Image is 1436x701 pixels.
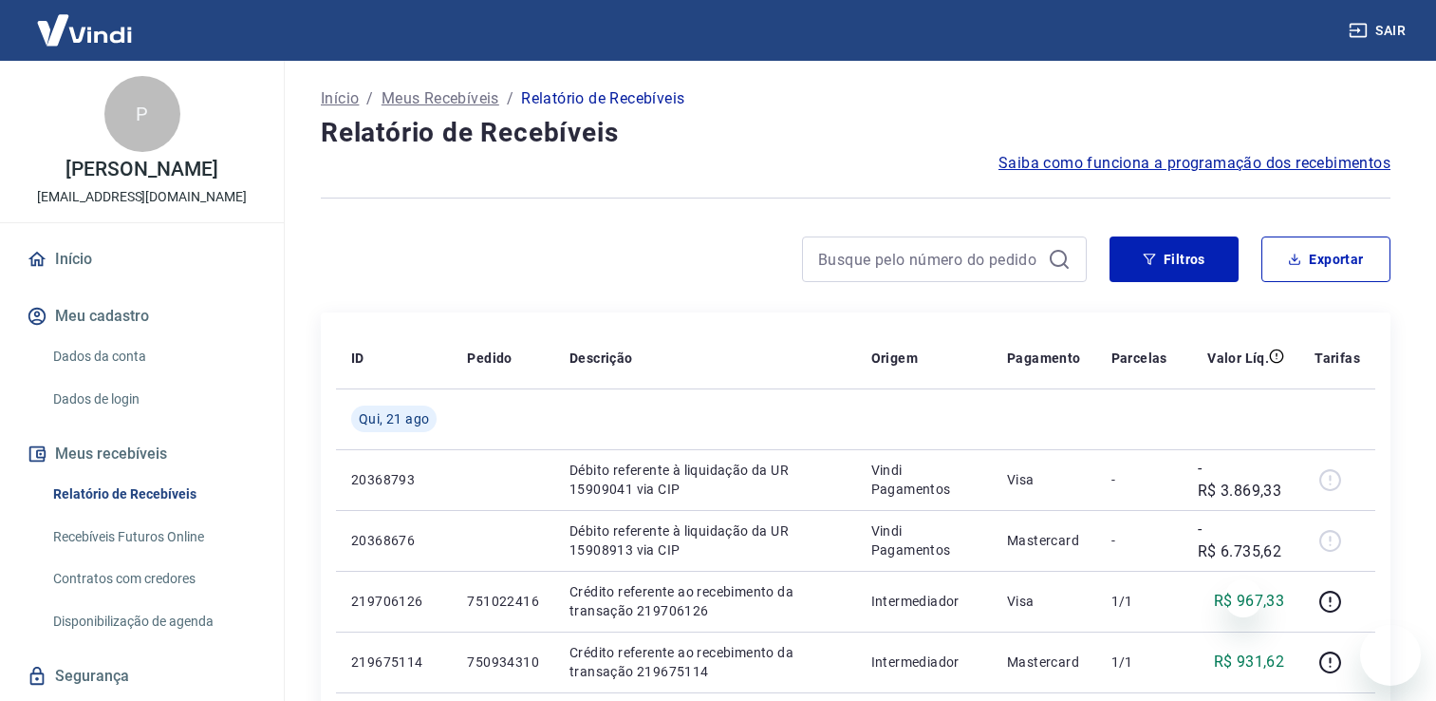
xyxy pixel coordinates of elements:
[818,245,1040,274] input: Busque pelo número do pedido
[351,349,364,368] p: ID
[1007,349,1081,368] p: Pagamento
[382,87,499,110] a: Meus Recebíveis
[1007,470,1081,489] p: Visa
[23,433,261,475] button: Meus recebíveis
[1111,349,1167,368] p: Parcelas
[351,470,437,489] p: 20368793
[998,152,1390,175] a: Saiba como funciona a programação dos recebimentos
[1214,651,1285,673] p: R$ 931,62
[467,592,539,611] p: 751022416
[359,409,429,428] span: Qui, 21 ago
[46,475,261,514] a: Relatório de Recebíveis
[1110,237,1239,282] button: Filtros
[871,592,977,611] p: Intermediador
[46,518,261,557] a: Recebíveis Futuros Online
[65,160,217,180] p: [PERSON_NAME]
[46,602,261,641] a: Disponibilização de agenda
[871,349,918,368] p: Origem
[46,559,261,598] a: Contratos com credores
[871,521,977,559] p: Vindi Pagamentos
[569,582,841,620] p: Crédito referente ao recebimento da transação 219706126
[46,337,261,376] a: Dados da conta
[1111,653,1167,672] p: 1/1
[23,655,261,697] a: Segurança
[46,380,261,419] a: Dados de login
[37,187,247,207] p: [EMAIL_ADDRESS][DOMAIN_NAME]
[23,238,261,280] a: Início
[1111,592,1167,611] p: 1/1
[23,1,146,59] img: Vindi
[569,521,841,559] p: Débito referente à liquidação da UR 15908913 via CIP
[467,349,512,368] p: Pedido
[351,592,437,611] p: 219706126
[351,531,437,550] p: 20368676
[467,653,539,672] p: 750934310
[1360,625,1421,686] iframe: Botão para abrir a janela de mensagens
[1111,470,1167,489] p: -
[1224,579,1262,617] iframe: Fechar mensagem
[1007,653,1081,672] p: Mastercard
[507,87,513,110] p: /
[1345,13,1413,48] button: Sair
[569,643,841,681] p: Crédito referente ao recebimento da transação 219675114
[871,653,977,672] p: Intermediador
[569,461,841,499] p: Débito referente à liquidação da UR 15909041 via CIP
[321,87,359,110] a: Início
[366,87,373,110] p: /
[1007,531,1081,550] p: Mastercard
[104,76,180,152] div: P
[871,461,977,499] p: Vindi Pagamentos
[521,87,684,110] p: Relatório de Recebíveis
[23,295,261,337] button: Meu cadastro
[321,114,1390,152] h4: Relatório de Recebíveis
[1214,590,1285,613] p: R$ 967,33
[1315,349,1360,368] p: Tarifas
[1207,349,1269,368] p: Valor Líq.
[569,349,633,368] p: Descrição
[1261,237,1390,282] button: Exportar
[1111,531,1167,550] p: -
[351,653,437,672] p: 219675114
[1007,592,1081,611] p: Visa
[1198,457,1284,502] p: -R$ 3.869,33
[1198,518,1284,563] p: -R$ 6.735,62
